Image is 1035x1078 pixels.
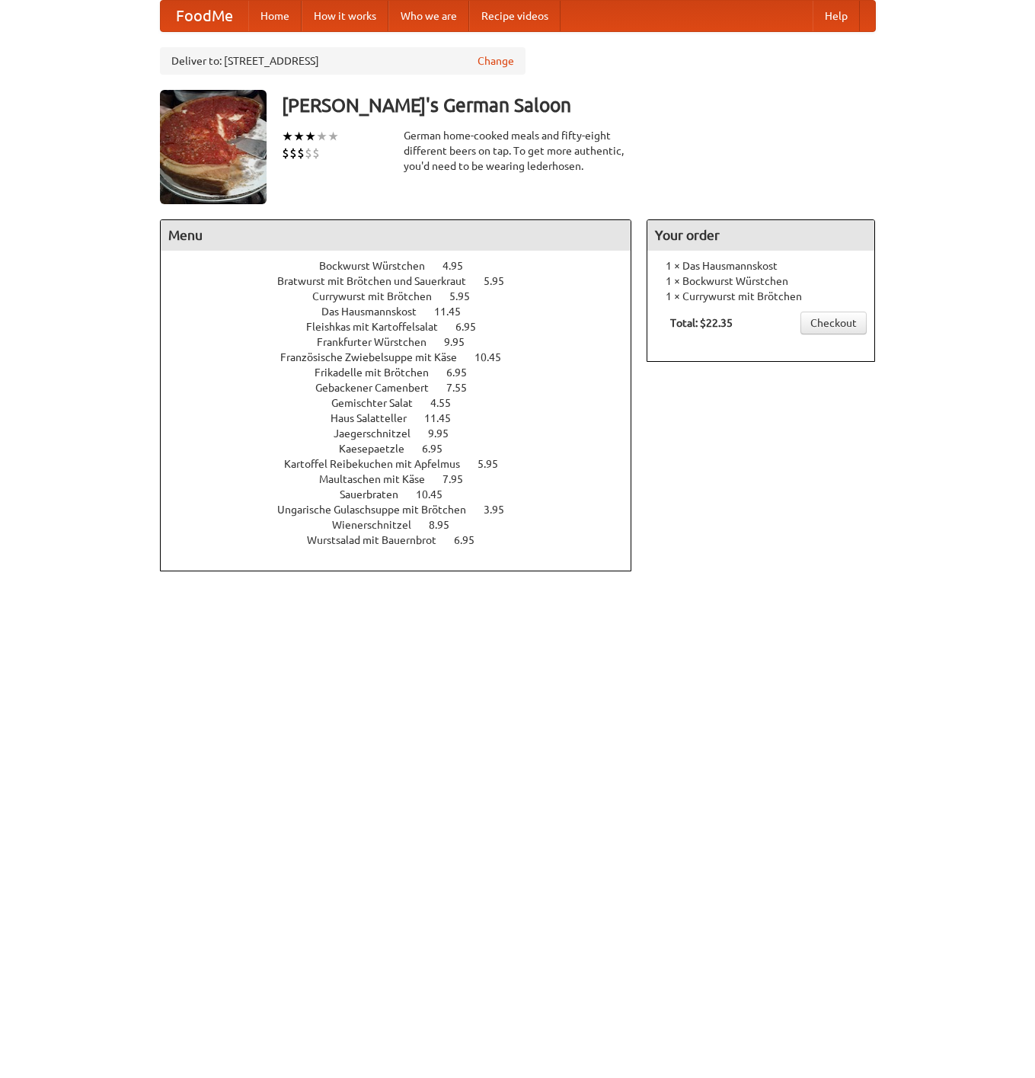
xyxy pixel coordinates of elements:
span: 5.95 [484,275,519,287]
a: Das Hausmannskost 11.45 [321,305,489,318]
a: Frankfurter Würstchen 9.95 [317,336,493,348]
span: 10.45 [474,351,516,363]
span: Gemischter Salat [331,397,428,409]
a: Ungarische Gulaschsuppe mit Brötchen 3.95 [277,504,532,516]
a: FoodMe [161,1,248,31]
a: Wurstsalad mit Bauernbrot 6.95 [307,534,503,546]
span: 6.95 [422,443,458,455]
a: Maultaschen mit Käse 7.95 [319,473,491,485]
a: Sauerbraten 10.45 [340,488,471,501]
a: Frikadelle mit Brötchen 6.95 [315,366,495,379]
li: ★ [305,128,316,145]
li: 1 × Bockwurst Würstchen [655,273,867,289]
li: 1 × Currywurst mit Brötchen [655,289,867,304]
a: Bratwurst mit Brötchen und Sauerkraut 5.95 [277,275,532,287]
li: $ [297,145,305,162]
span: 4.55 [430,397,466,409]
span: Bratwurst mit Brötchen und Sauerkraut [277,275,481,287]
li: 1 × Das Hausmannskost [655,258,867,273]
a: Fleishkas mit Kartoffelsalat 6.95 [306,321,504,333]
a: Gebackener Camenbert 7.55 [315,382,495,394]
li: ★ [293,128,305,145]
a: Checkout [800,312,867,334]
span: 4.95 [442,260,478,272]
a: Gemischter Salat 4.55 [331,397,479,409]
span: 9.95 [428,427,464,440]
a: Change [478,53,514,69]
span: Frankfurter Würstchen [317,336,442,348]
b: Total: $22.35 [670,317,733,329]
span: Ungarische Gulaschsuppe mit Brötchen [277,504,481,516]
li: $ [312,145,320,162]
span: Kaesepaetzle [339,443,420,455]
a: Haus Salatteller 11.45 [331,412,479,424]
a: How it works [302,1,388,31]
span: Currywurst mit Brötchen [312,290,447,302]
span: 5.95 [449,290,485,302]
span: Gebackener Camenbert [315,382,444,394]
li: $ [282,145,289,162]
span: 3.95 [484,504,519,516]
a: Help [813,1,860,31]
span: Wurstsalad mit Bauernbrot [307,534,452,546]
span: Das Hausmannskost [321,305,432,318]
span: 9.95 [444,336,480,348]
h4: Menu [161,220,631,251]
a: Kartoffel Reibekuchen mit Apfelmus 5.95 [284,458,526,470]
a: Bockwurst Würstchen 4.95 [319,260,491,272]
span: 11.45 [424,412,466,424]
a: Kaesepaetzle 6.95 [339,443,471,455]
a: Home [248,1,302,31]
span: Wienerschnitzel [332,519,426,531]
span: 7.95 [442,473,478,485]
a: Französische Zwiebelsuppe mit Käse 10.45 [280,351,529,363]
span: 5.95 [478,458,513,470]
span: Französische Zwiebelsuppe mit Käse [280,351,472,363]
span: Kartoffel Reibekuchen mit Apfelmus [284,458,475,470]
span: 6.95 [455,321,491,333]
a: Currywurst mit Brötchen 5.95 [312,290,498,302]
a: Jaegerschnitzel 9.95 [334,427,477,440]
span: Jaegerschnitzel [334,427,426,440]
li: $ [305,145,312,162]
span: 6.95 [454,534,490,546]
li: $ [289,145,297,162]
span: Bockwurst Würstchen [319,260,440,272]
img: angular.jpg [160,90,267,204]
li: ★ [327,128,339,145]
span: Haus Salatteller [331,412,422,424]
span: 11.45 [434,305,476,318]
span: 10.45 [416,488,458,501]
div: Deliver to: [STREET_ADDRESS] [160,47,525,75]
a: Who we are [388,1,469,31]
span: 6.95 [446,366,482,379]
span: 8.95 [429,519,465,531]
a: Wienerschnitzel 8.95 [332,519,478,531]
span: Sauerbraten [340,488,414,501]
a: Recipe videos [469,1,561,31]
span: Frikadelle mit Brötchen [315,366,444,379]
h4: Your order [647,220,874,251]
div: German home-cooked meals and fifty-eight different beers on tap. To get more authentic, you'd nee... [404,128,632,174]
li: ★ [316,128,327,145]
span: Maultaschen mit Käse [319,473,440,485]
h3: [PERSON_NAME]'s German Saloon [282,90,876,120]
li: ★ [282,128,293,145]
span: 7.55 [446,382,482,394]
span: Fleishkas mit Kartoffelsalat [306,321,453,333]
